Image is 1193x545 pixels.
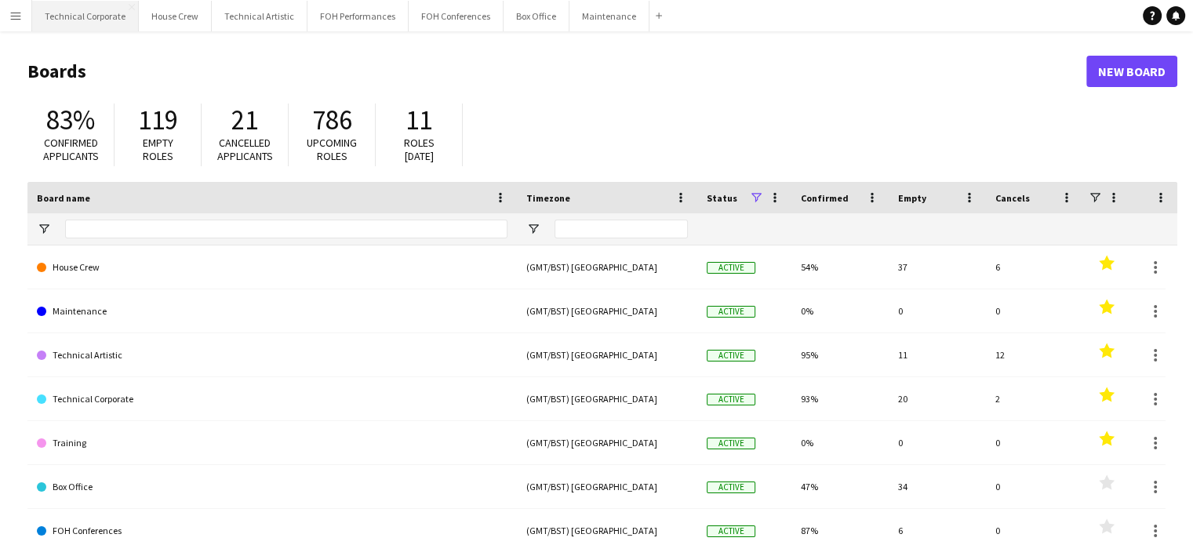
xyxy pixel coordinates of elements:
span: Active [707,262,755,274]
button: Maintenance [569,1,649,31]
span: Status [707,192,737,204]
div: 54% [791,245,889,289]
div: 93% [791,377,889,420]
div: 0 [986,421,1083,464]
span: Cancelled applicants [217,136,273,163]
div: 2 [986,377,1083,420]
button: FOH Conferences [409,1,504,31]
span: Active [707,438,755,449]
span: Cancels [995,192,1030,204]
a: New Board [1086,56,1177,87]
div: 95% [791,333,889,376]
span: Active [707,306,755,318]
a: Training [37,421,507,465]
a: Box Office [37,465,507,509]
div: 11 [889,333,986,376]
div: 0% [791,289,889,332]
span: Upcoming roles [307,136,357,163]
div: 20 [889,377,986,420]
div: 0% [791,421,889,464]
button: House Crew [139,1,212,31]
span: Active [707,525,755,537]
input: Timezone Filter Input [555,220,688,238]
div: 47% [791,465,889,508]
div: 0 [986,289,1083,332]
div: (GMT/BST) [GEOGRAPHIC_DATA] [517,245,697,289]
div: (GMT/BST) [GEOGRAPHIC_DATA] [517,289,697,332]
a: Maintenance [37,289,507,333]
button: Technical Corporate [32,1,139,31]
div: 37 [889,245,986,289]
h1: Boards [27,60,1086,83]
button: Technical Artistic [212,1,307,31]
button: Open Filter Menu [37,222,51,236]
input: Board name Filter Input [65,220,507,238]
span: Active [707,481,755,493]
span: Active [707,394,755,405]
span: 786 [312,103,352,137]
button: FOH Performances [307,1,409,31]
div: 0 [986,465,1083,508]
div: (GMT/BST) [GEOGRAPHIC_DATA] [517,333,697,376]
span: Timezone [526,192,570,204]
button: Open Filter Menu [526,222,540,236]
button: Box Office [504,1,569,31]
span: Empty [898,192,926,204]
div: (GMT/BST) [GEOGRAPHIC_DATA] [517,465,697,508]
div: 12 [986,333,1083,376]
span: 83% [46,103,95,137]
span: 119 [138,103,178,137]
div: 34 [889,465,986,508]
div: 0 [889,289,986,332]
span: Active [707,350,755,362]
span: Empty roles [143,136,173,163]
div: 0 [889,421,986,464]
a: Technical Corporate [37,377,507,421]
a: House Crew [37,245,507,289]
span: Confirmed [801,192,849,204]
span: 21 [231,103,258,137]
div: 6 [986,245,1083,289]
span: Confirmed applicants [43,136,99,163]
div: (GMT/BST) [GEOGRAPHIC_DATA] [517,421,697,464]
div: (GMT/BST) [GEOGRAPHIC_DATA] [517,377,697,420]
a: Technical Artistic [37,333,507,377]
span: Board name [37,192,90,204]
span: Roles [DATE] [404,136,435,163]
span: 11 [406,103,432,137]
